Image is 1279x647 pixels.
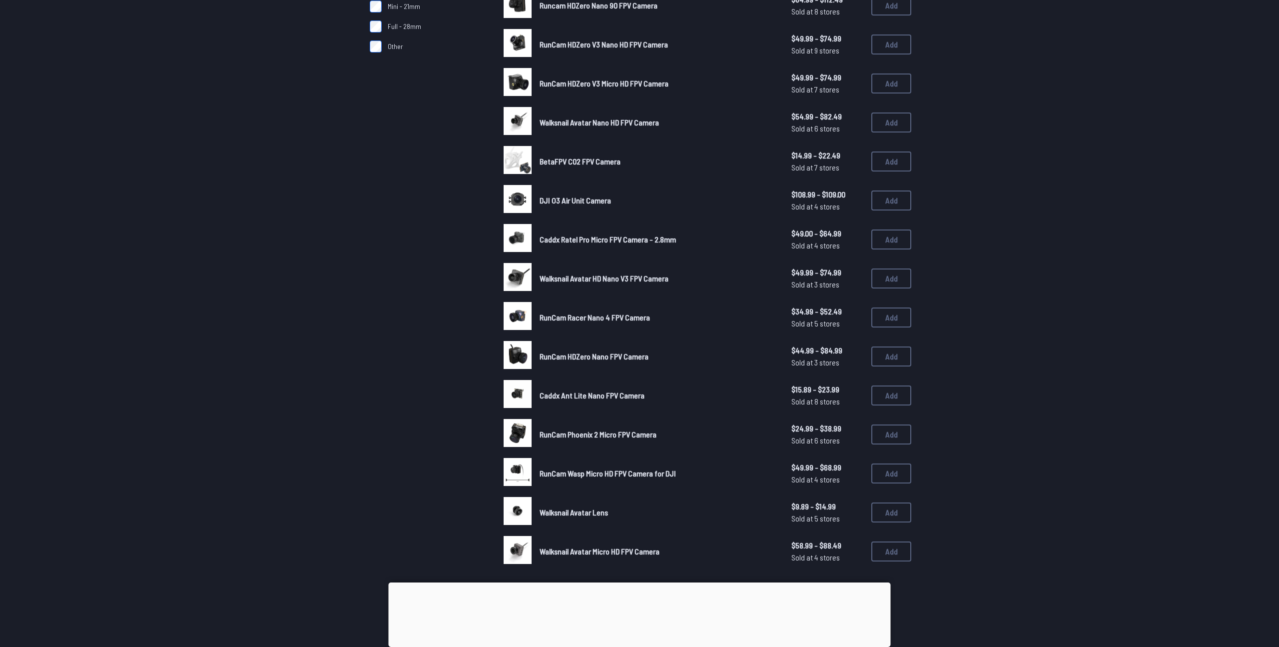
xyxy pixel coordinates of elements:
span: Sold at 3 stores [791,278,863,290]
span: Sold at 8 stores [791,395,863,407]
button: Add [871,34,911,54]
a: Walksnail Avatar Lens [540,506,775,518]
img: image [504,68,532,96]
span: $24.99 - $38.99 [791,422,863,434]
button: Add [871,151,911,171]
button: Add [871,502,911,522]
span: Sold at 4 stores [791,551,863,563]
span: Sold at 6 stores [791,122,863,134]
a: RunCam HDZero Nano FPV Camera [540,350,775,362]
button: Add [871,190,911,210]
a: image [504,29,532,60]
a: RunCam Racer Nano 4 FPV Camera [540,311,775,323]
span: Sold at 5 stores [791,317,863,329]
span: DJI O3 Air Unit Camera [540,195,611,205]
span: $15.89 - $23.99 [791,383,863,395]
span: $49.99 - $74.99 [791,266,863,278]
span: Walksnail Avatar Micro HD FPV Camera [540,546,659,556]
span: $54.99 - $82.49 [791,110,863,122]
span: BetaFPV C02 FPV Camera [540,156,621,166]
span: RunCam HDZero V3 Micro HD FPV Camera [540,78,668,88]
span: $49.99 - $74.99 [791,32,863,44]
a: Walksnail Avatar Nano HD FPV Camera [540,116,775,128]
span: Sold at 6 stores [791,434,863,446]
span: Sold at 7 stores [791,161,863,173]
span: $49.99 - $68.99 [791,461,863,473]
button: Add [871,385,911,405]
img: image [504,458,532,486]
span: $58.99 - $88.49 [791,539,863,551]
button: Add [871,541,911,561]
a: image [504,341,532,372]
span: Sold at 5 stores [791,512,863,524]
a: Caddx Ratel Pro Micro FPV Camera - 2.8mm [540,233,775,245]
a: RunCam HDZero V3 Micro HD FPV Camera [540,77,775,89]
input: Mini - 21mm [370,0,382,12]
span: Walksnail Avatar HD Nano V3 FPV Camera [540,273,668,283]
a: image [504,185,532,216]
a: image [504,458,532,489]
a: image [504,536,532,567]
span: RunCam Racer Nano 4 FPV Camera [540,312,650,322]
span: Mini - 21mm [388,1,420,11]
span: Sold at 7 stores [791,83,863,95]
span: Caddx Ratel Pro Micro FPV Camera - 2.8mm [540,234,676,244]
a: image [504,263,532,294]
button: Add [871,73,911,93]
span: Caddx Ant Lite Nano FPV Camera [540,390,644,400]
span: RunCam HDZero V3 Nano HD FPV Camera [540,39,668,49]
button: Add [871,346,911,366]
span: Sold at 4 stores [791,239,863,251]
a: RunCam Wasp Micro HD FPV Camera for DJI [540,467,775,479]
button: Add [871,424,911,444]
a: RunCam Phoenix 2 Micro FPV Camera [540,428,775,440]
img: image [504,536,532,564]
a: Walksnail Avatar HD Nano V3 FPV Camera [540,272,775,284]
span: RunCam Wasp Micro HD FPV Camera for DJI [540,468,676,478]
a: BetaFPV C02 FPV Camera [540,155,775,167]
img: image [504,107,532,135]
img: image [504,302,532,330]
button: Add [871,229,911,249]
a: image [504,224,532,255]
a: image [504,107,532,138]
input: Full - 28mm [370,20,382,32]
span: RunCam Phoenix 2 Micro FPV Camera [540,429,656,439]
a: RunCam HDZero V3 Nano HD FPV Camera [540,38,775,50]
button: Add [871,268,911,288]
a: Caddx Ant Lite Nano FPV Camera [540,389,775,401]
img: image [504,29,532,57]
span: $49.99 - $74.99 [791,71,863,83]
input: Other [370,40,382,52]
span: $34.99 - $52.49 [791,305,863,317]
span: $108.99 - $109.00 [791,188,863,200]
a: Walksnail Avatar Micro HD FPV Camera [540,545,775,557]
a: image [504,380,532,411]
img: image [504,146,532,174]
a: DJI O3 Air Unit Camera [540,194,775,206]
img: image [504,185,532,213]
img: image [504,497,532,525]
a: image [504,302,532,333]
span: RunCam HDZero Nano FPV Camera [540,351,648,361]
button: Add [871,112,911,132]
span: $9.89 - $14.99 [791,500,863,512]
span: Other [388,41,403,51]
span: Runcam HDZero Nano 90 FPV Camera [540,0,657,10]
img: image [504,224,532,252]
a: image [504,68,532,99]
a: image [504,146,532,177]
img: image [504,341,532,369]
img: image [504,263,532,291]
span: Sold at 3 stores [791,356,863,368]
button: Add [871,307,911,327]
a: image [504,497,532,528]
img: image [504,380,532,408]
span: Walksnail Avatar Lens [540,507,608,517]
span: Walksnail Avatar Nano HD FPV Camera [540,117,659,127]
span: Full - 28mm [388,21,421,31]
span: Sold at 9 stores [791,44,863,56]
span: $14.99 - $22.49 [791,149,863,161]
button: Add [871,463,911,483]
a: image [504,419,532,450]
